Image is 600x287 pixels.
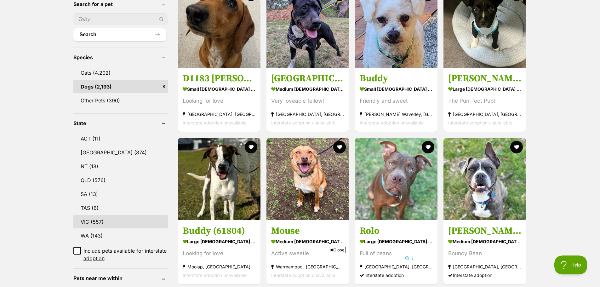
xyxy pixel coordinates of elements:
[443,220,526,284] a: [PERSON_NAME] medium [DEMOGRAPHIC_DATA] Dog Bouncy Bean [GEOGRAPHIC_DATA], [GEOGRAPHIC_DATA] Inte...
[448,72,521,84] h3: [PERSON_NAME]
[266,138,349,220] img: Mouse - Australian Kelpie Dog
[443,68,526,132] a: [PERSON_NAME] large [DEMOGRAPHIC_DATA] Dog The Purr-fect Pup! [GEOGRAPHIC_DATA], [GEOGRAPHIC_DATA...
[448,249,521,258] div: Bouncy Bean
[355,138,437,220] img: Rolo - American Staffordshire Terrier Dog
[271,72,344,84] h3: [GEOGRAPHIC_DATA]
[73,215,168,228] a: VIC (557)
[266,68,349,132] a: [GEOGRAPHIC_DATA] medium [DEMOGRAPHIC_DATA] Dog Very loveable fellow! [GEOGRAPHIC_DATA], [GEOGRAP...
[178,220,260,284] a: Buddy (61804) large [DEMOGRAPHIC_DATA] Dog Looking for love Moolap, [GEOGRAPHIC_DATA] Interstate ...
[448,110,521,118] strong: [GEOGRAPHIC_DATA], [GEOGRAPHIC_DATA]
[83,247,168,262] span: Include pets available for interstate adoption
[73,160,168,173] a: NT (13)
[360,72,433,84] h3: Buddy
[73,201,168,215] a: TAS (6)
[271,225,344,237] h3: Mouse
[178,68,260,132] a: D1183 [PERSON_NAME] small [DEMOGRAPHIC_DATA] Dog Looking for love [GEOGRAPHIC_DATA], [GEOGRAPHIC_...
[73,66,168,79] a: Cats (4,202)
[183,225,256,237] h3: Buddy (61804)
[183,237,256,246] strong: large [DEMOGRAPHIC_DATA] Dog
[333,141,346,153] button: favourite
[73,13,168,25] input: Toby
[443,138,526,220] img: Misty - French Bulldog x Staffordshire Bull Terrier Dog
[73,28,166,41] button: Search
[448,97,521,105] div: The Purr-fect Pup!
[183,273,247,278] span: Interstate adoption unavailable
[186,255,415,284] iframe: Advertisement
[360,84,433,94] strong: small [DEMOGRAPHIC_DATA] Dog
[271,120,335,125] span: Interstate adoption unavailable
[73,132,168,145] a: ACT (11)
[271,97,344,105] div: Very loveable fellow!
[448,225,521,237] h3: [PERSON_NAME]
[360,249,433,258] div: Full of beans
[271,110,344,118] strong: [GEOGRAPHIC_DATA], [GEOGRAPHIC_DATA]
[73,275,168,281] header: Pets near me within
[73,146,168,159] a: [GEOGRAPHIC_DATA] (874)
[448,120,512,125] span: Interstate adoption unavailable
[448,237,521,246] strong: medium [DEMOGRAPHIC_DATA] Dog
[245,141,257,153] button: favourite
[73,120,168,126] header: State
[329,247,346,253] span: Close
[183,97,256,105] div: Looking for love
[360,120,424,125] span: Interstate adoption unavailable
[448,84,521,94] strong: large [DEMOGRAPHIC_DATA] Dog
[73,94,168,107] a: Other Pets (390)
[178,138,260,220] img: Buddy (61804) - Bull Arab Dog
[183,72,256,84] h3: D1183 [PERSON_NAME]
[73,1,168,7] header: Search for a pet
[448,271,521,279] div: Interstate adoption
[448,262,521,271] strong: [GEOGRAPHIC_DATA], [GEOGRAPHIC_DATA]
[355,68,437,132] a: Buddy small [DEMOGRAPHIC_DATA] Dog Friendly and sweet [PERSON_NAME] Waverley, [GEOGRAPHIC_DATA] I...
[183,262,256,271] strong: Moolap, [GEOGRAPHIC_DATA]
[73,80,168,93] a: Dogs (2,193)
[73,187,168,201] a: SA (13)
[511,141,523,153] button: favourite
[183,249,256,258] div: Looking for love
[271,84,344,94] strong: medium [DEMOGRAPHIC_DATA] Dog
[360,97,433,105] div: Friendly and sweet
[422,141,434,153] button: favourite
[360,237,433,246] strong: large [DEMOGRAPHIC_DATA] Dog
[271,237,344,246] strong: medium [DEMOGRAPHIC_DATA] Dog
[271,249,344,258] div: Active sweetie
[360,225,433,237] h3: Rolo
[73,174,168,187] a: QLD (576)
[554,255,587,274] iframe: Help Scout Beacon - Open
[360,110,433,118] strong: [PERSON_NAME] Waverley, [GEOGRAPHIC_DATA]
[183,120,247,125] span: Interstate adoption unavailable
[183,84,256,94] strong: small [DEMOGRAPHIC_DATA] Dog
[73,55,168,60] header: Species
[183,110,256,118] strong: [GEOGRAPHIC_DATA], [GEOGRAPHIC_DATA]
[73,247,168,262] a: Include pets available for interstate adoption
[73,229,168,242] a: WA (143)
